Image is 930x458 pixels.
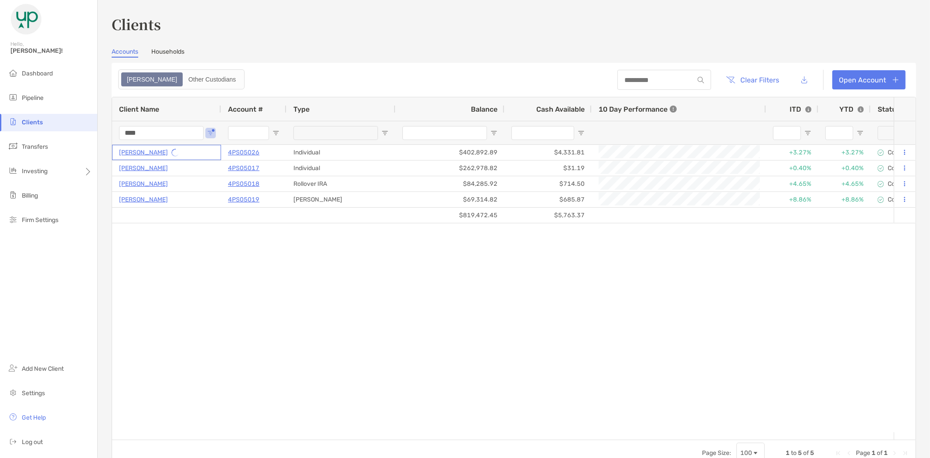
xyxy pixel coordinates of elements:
[10,47,92,55] span: [PERSON_NAME]!
[228,178,259,189] a: 4PS05018
[698,77,704,83] img: input icon
[8,387,18,398] img: settings icon
[825,126,853,140] input: YTD Filter Input
[804,130,811,137] button: Open Filter Menu
[857,130,864,137] button: Open Filter Menu
[504,176,592,191] div: $714.50
[286,161,395,176] div: Individual
[740,449,752,457] div: 100
[122,73,182,85] div: Zoe
[119,163,168,174] a: [PERSON_NAME]
[504,145,592,160] div: $4,331.81
[818,145,871,160] div: +3.27%
[112,14,916,34] h3: Clients
[599,97,677,121] div: 10 Day Performance
[22,192,38,199] span: Billing
[8,92,18,103] img: pipeline icon
[402,126,487,140] input: Balance Filter Input
[8,165,18,176] img: investing icon
[184,73,241,85] div: Other Custodians
[877,449,882,457] span: of
[891,450,898,457] div: Next Page
[504,192,592,207] div: $685.87
[119,178,168,189] p: [PERSON_NAME]
[119,194,168,205] p: [PERSON_NAME]
[702,449,731,457] div: Page Size:
[119,126,204,140] input: Client Name Filter Input
[8,68,18,78] img: dashboard icon
[766,145,818,160] div: +3.27%
[118,69,245,89] div: segmented control
[22,438,43,446] span: Log out
[395,161,504,176] div: $262,978.82
[504,208,592,223] div: $5,763.37
[878,197,884,203] img: complete icon
[786,449,790,457] span: 1
[536,105,585,113] span: Cash Available
[22,94,44,102] span: Pipeline
[395,176,504,191] div: $84,285.92
[22,414,46,421] span: Get Help
[878,150,884,156] img: complete icon
[22,167,48,175] span: Investing
[228,194,259,205] p: 4PS05019
[22,70,53,77] span: Dashboard
[835,450,842,457] div: First Page
[395,208,504,223] div: $819,472.45
[888,180,918,188] p: Completed
[382,130,388,137] button: Open Filter Menu
[511,126,574,140] input: Cash Available Filter Input
[818,192,871,207] div: +8.86%
[504,161,592,176] div: $31.19
[151,48,184,58] a: Households
[791,449,797,457] span: to
[286,192,395,207] div: [PERSON_NAME]
[119,105,159,113] span: Client Name
[578,130,585,137] button: Open Filter Menu
[832,70,906,89] a: Open Account
[471,105,497,113] span: Balance
[888,164,918,172] p: Completed
[395,145,504,160] div: $402,892.89
[395,192,504,207] div: $69,314.82
[22,390,45,397] span: Settings
[790,105,811,113] div: ITD
[8,436,18,447] img: logout icon
[22,143,48,150] span: Transfers
[766,161,818,176] div: +0.40%
[8,141,18,151] img: transfers icon
[888,149,918,156] p: Completed
[119,147,168,158] a: [PERSON_NAME]
[803,449,809,457] span: of
[810,449,814,457] span: 5
[112,48,138,58] a: Accounts
[878,165,884,171] img: complete icon
[902,450,909,457] div: Last Page
[228,126,269,140] input: Account # Filter Input
[888,196,918,203] p: Completed
[286,176,395,191] div: Rollover IRA
[856,449,870,457] span: Page
[293,105,310,113] span: Type
[22,119,43,126] span: Clients
[228,163,259,174] a: 4PS05017
[878,105,900,113] span: Status
[286,145,395,160] div: Individual
[228,147,259,158] a: 4PS05026
[207,130,214,137] button: Open Filter Menu
[10,3,42,35] img: Zoe Logo
[884,449,888,457] span: 1
[8,190,18,200] img: billing icon
[798,449,802,457] span: 5
[878,181,884,187] img: complete icon
[839,105,864,113] div: YTD
[8,412,18,422] img: get-help icon
[872,449,875,457] span: 1
[720,70,786,89] button: Clear Filters
[22,216,58,224] span: Firm Settings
